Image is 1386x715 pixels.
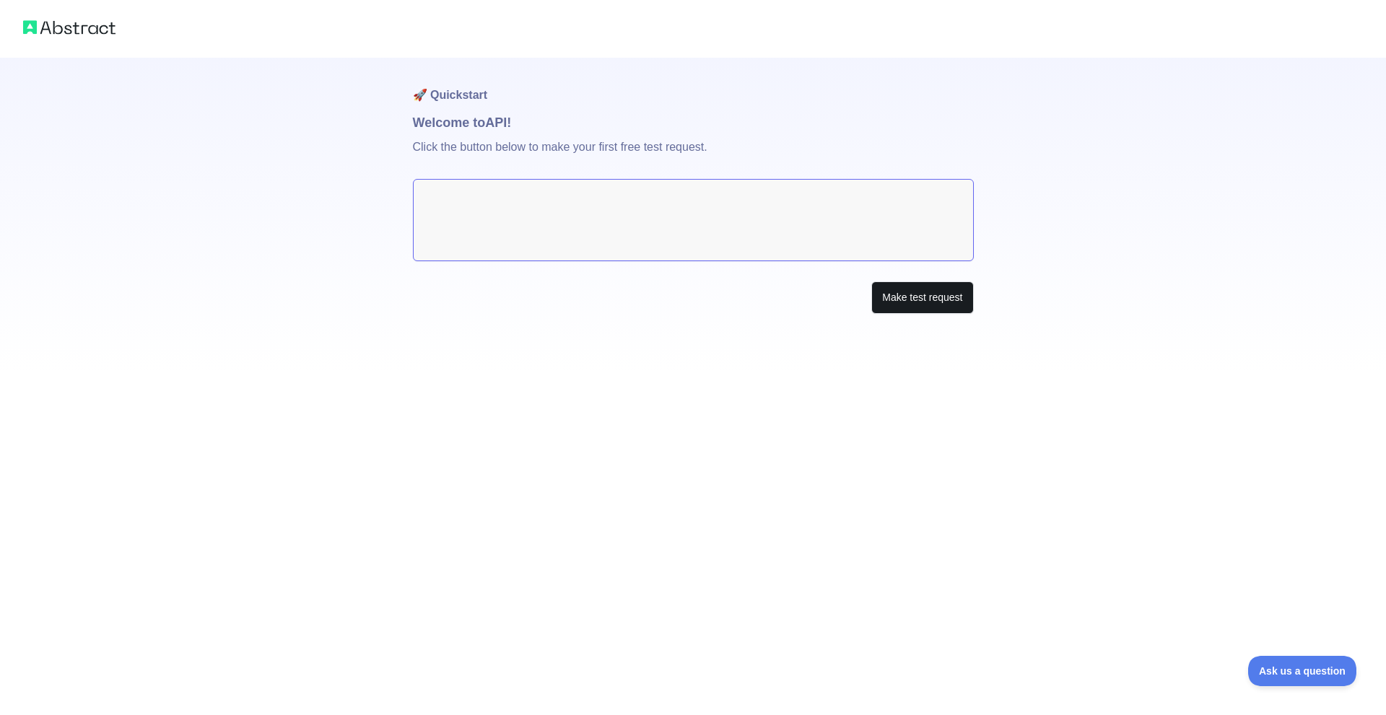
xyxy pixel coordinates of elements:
[1248,656,1357,686] iframe: Toggle Customer Support
[413,113,974,133] h1: Welcome to API!
[871,281,973,314] button: Make test request
[413,133,974,179] p: Click the button below to make your first free test request.
[413,58,974,113] h1: 🚀 Quickstart
[23,17,115,38] img: Abstract logo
